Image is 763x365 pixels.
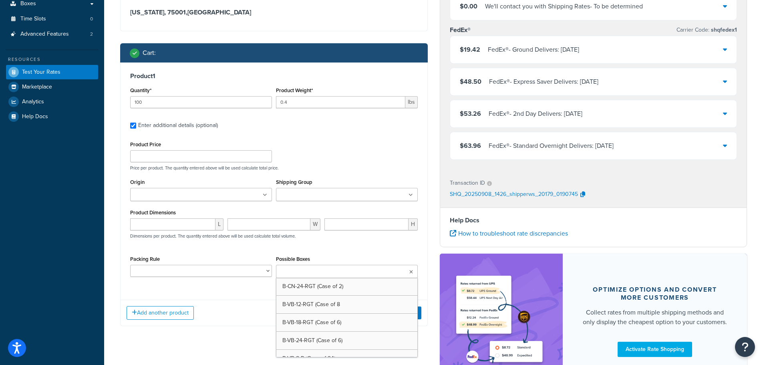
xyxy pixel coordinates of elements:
div: Optimize options and convert more customers [582,286,728,302]
p: Price per product. The quantity entered above will be used calculate total price. [128,165,420,171]
input: 0.00 [276,96,405,108]
label: Product Price [130,141,161,147]
span: Test Your Rates [22,69,60,76]
p: Dimensions per product. The quantity entered above will be used calculate total volume. [128,233,296,239]
h4: Help Docs [450,216,737,225]
label: Shipping Group [276,179,312,185]
div: FedEx® - 2nd Day Delivers: [DATE] [489,108,582,119]
span: 0 [90,16,93,22]
label: Quantity* [130,87,151,93]
li: Time Slots [6,12,98,26]
h3: [US_STATE], 75001 , [GEOGRAPHIC_DATA] [130,8,418,16]
a: B-VB-18-RGT (Case of 6) [276,314,417,331]
label: Possible Boxes [276,256,310,262]
span: Time Slots [20,16,46,22]
a: How to troubleshoot rate discrepancies [450,229,568,238]
a: B-CN-24-RGT (Case of 2) [276,278,417,295]
div: Enter additional details (optional) [138,120,218,131]
span: shqfedex1 [709,26,737,34]
a: Marketplace [6,80,98,94]
span: $48.50 [460,77,481,86]
div: FedEx® - Express Saver Delivers: [DATE] [489,76,598,87]
h3: Product 1 [130,72,418,80]
span: 2 [90,31,93,38]
h2: Cart : [143,49,156,56]
a: Time Slots0 [6,12,98,26]
span: B-VB-24-RGT (Case of 6) [282,336,342,345]
button: Add another product [127,306,194,320]
p: Carrier Code: [676,24,737,36]
span: B-VB-12-RGT (Case of 8 [282,300,340,309]
span: Help Docs [22,113,48,120]
a: Test Your Rates [6,65,98,79]
a: Analytics [6,95,98,109]
input: Enter additional details (optional) [130,123,136,129]
span: W [310,218,320,230]
label: Product Weight* [276,87,313,93]
span: B-CN-24-RGT (Case of 2) [282,282,343,290]
span: B-VB-8-R (Case of 24) [282,354,335,363]
input: 0.0 [130,96,272,108]
p: SHQ_20250908_1426_shipperws_20179_0190745 [450,189,578,201]
li: Advanced Features [6,27,98,42]
span: B-VB-18-RGT (Case of 6) [282,318,341,327]
div: We'll contact you with Shipping Rates - To be determined [485,1,643,12]
label: Product Dimensions [130,210,176,216]
div: Collect rates from multiple shipping methods and only display the cheapest option to your customers. [582,308,728,327]
div: FedEx® - Ground Delivers: [DATE] [488,44,579,55]
p: Transaction ID [450,177,485,189]
span: $63.96 [460,141,481,150]
span: Boxes [20,0,36,7]
button: Open Resource Center [735,337,755,357]
span: Advanced Features [20,31,69,38]
span: $53.26 [460,109,481,118]
label: Packing Rule [130,256,160,262]
span: $19.42 [460,45,480,54]
a: B-VB-12-RGT (Case of 8 [276,296,417,313]
span: L [215,218,223,230]
a: B-VB-24-RGT (Case of 6) [276,332,417,349]
a: Activate Rate Shopping [618,342,692,357]
span: $0.00 [460,2,477,11]
span: Marketplace [22,84,52,91]
span: Analytics [22,99,44,105]
a: Help Docs [6,109,98,124]
h3: FedEx® [450,26,471,34]
span: lbs [405,96,418,108]
div: FedEx® - Standard Overnight Delivers: [DATE] [489,140,614,151]
span: H [409,218,418,230]
a: Advanced Features2 [6,27,98,42]
label: Origin [130,179,145,185]
div: Resources [6,56,98,63]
